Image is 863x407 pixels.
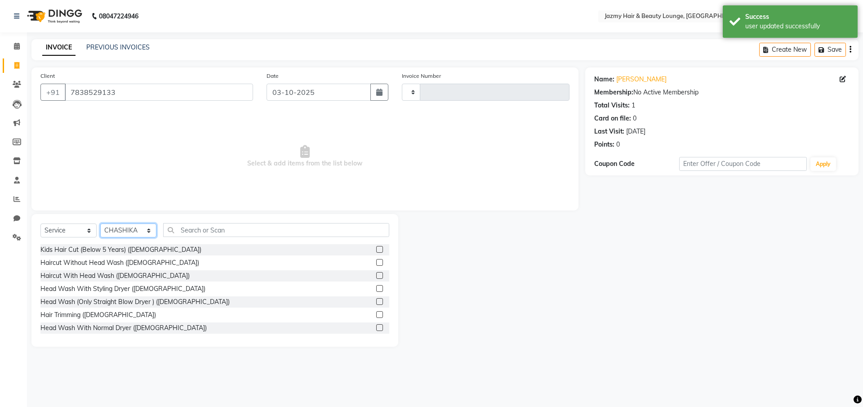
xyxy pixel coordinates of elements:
label: Invoice Number [402,72,441,80]
button: Create New [759,43,811,57]
label: Client [40,72,55,80]
input: Search by Name/Mobile/Email/Code [65,84,253,101]
div: Head Wash With Styling Dryer ([DEMOGRAPHIC_DATA]) [40,284,205,294]
div: 0 [616,140,620,149]
input: Enter Offer / Coupon Code [679,157,807,171]
input: Search or Scan [163,223,389,237]
div: [DATE] [626,127,645,136]
button: +91 [40,84,66,101]
div: Hair Trimming ([DEMOGRAPHIC_DATA]) [40,310,156,320]
a: [PERSON_NAME] [616,75,667,84]
label: Date [267,72,279,80]
span: Select & add items from the list below [40,112,569,201]
div: Name: [594,75,614,84]
div: 1 [632,101,635,110]
div: Card on file: [594,114,631,123]
div: Kids Hair Cut (Below 5 Years) ([DEMOGRAPHIC_DATA]) [40,245,201,255]
a: PREVIOUS INVOICES [86,43,150,51]
div: Head Wash With Normal Dryer ([DEMOGRAPHIC_DATA]) [40,323,207,333]
div: Membership: [594,88,633,97]
button: Save [814,43,846,57]
div: No Active Membership [594,88,850,97]
div: Head Wash (Only Straight Blow Dryer ) ([DEMOGRAPHIC_DATA]) [40,297,230,307]
div: Haircut Without Head Wash ([DEMOGRAPHIC_DATA]) [40,258,199,268]
div: Coupon Code [594,159,679,169]
b: 08047224946 [99,4,138,29]
button: Apply [810,157,836,171]
div: user updated successfully [745,22,851,31]
div: Total Visits: [594,101,630,110]
a: INVOICE [42,40,76,56]
div: Success [745,12,851,22]
img: logo [23,4,85,29]
div: Points: [594,140,614,149]
div: 0 [633,114,636,123]
div: Last Visit: [594,127,624,136]
div: Haircut With Head Wash ([DEMOGRAPHIC_DATA]) [40,271,190,281]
